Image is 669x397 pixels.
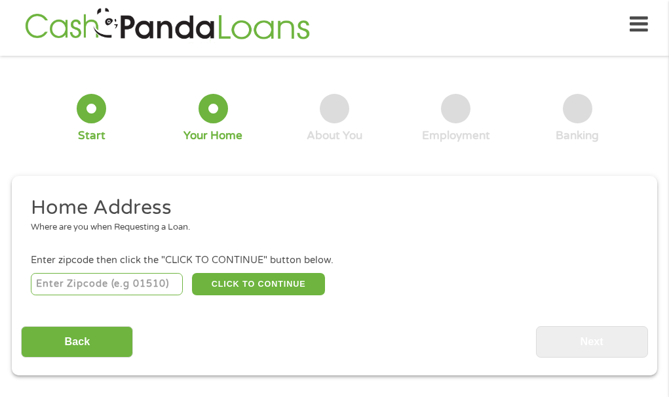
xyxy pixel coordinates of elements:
div: Start [78,129,105,143]
input: Back [21,326,133,358]
div: Where are you when Requesting a Loan. [31,221,629,234]
img: GetLoanNow Logo [21,6,313,43]
div: Banking [556,129,599,143]
div: Your Home [183,129,242,143]
input: Enter Zipcode (e.g 01510) [31,273,183,295]
div: About You [307,129,362,143]
div: Enter zipcode then click the "CLICK TO CONTINUE" button below. [31,253,638,268]
button: CLICK TO CONTINUE [192,273,325,295]
div: Employment [422,129,490,143]
h2: Home Address [31,195,629,221]
input: Next [536,326,648,358]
